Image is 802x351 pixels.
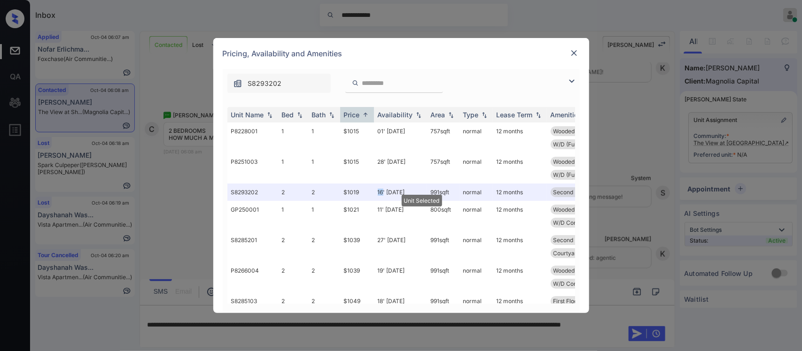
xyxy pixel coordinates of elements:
[553,158,590,165] span: Wooded View
[278,292,308,323] td: 2
[459,183,493,201] td: normal
[227,231,278,262] td: S8285201
[446,112,456,118] img: sorting
[459,262,493,292] td: normal
[282,111,294,119] div: Bed
[265,112,274,118] img: sorting
[312,111,326,119] div: Bath
[459,292,493,323] td: normal
[374,231,427,262] td: 27' [DATE]
[553,128,590,135] span: Wooded View
[278,262,308,292] td: 2
[553,298,580,305] span: First Floor
[340,153,374,183] td: $1015
[493,153,547,183] td: 12 months
[427,201,459,231] td: 800 sqft
[278,183,308,201] td: 2
[340,231,374,262] td: $1039
[308,292,340,323] td: 2
[278,122,308,153] td: 1
[340,201,374,231] td: $1021
[352,79,359,87] img: icon-zuma
[427,231,459,262] td: 991 sqft
[227,292,278,323] td: S8285103
[493,183,547,201] td: 12 months
[374,122,427,153] td: 01' [DATE]
[431,111,445,119] div: Area
[340,292,374,323] td: $1049
[340,122,374,153] td: $1015
[493,201,547,231] td: 12 months
[553,280,600,287] span: W/D Connections
[553,206,590,213] span: Wooded View
[459,201,493,231] td: normal
[308,262,340,292] td: 2
[213,38,589,69] div: Pricing, Availability and Amenities
[553,250,595,257] span: Courtyard view
[493,231,547,262] td: 12 months
[308,153,340,183] td: 1
[295,112,304,118] img: sorting
[340,183,374,201] td: $1019
[427,262,459,292] td: 991 sqft
[534,112,543,118] img: sorting
[308,231,340,262] td: 2
[327,112,336,118] img: sorting
[414,112,423,118] img: sorting
[227,122,278,153] td: P8228001
[427,183,459,201] td: 991 sqft
[569,48,579,58] img: close
[459,153,493,183] td: normal
[427,292,459,323] td: 991 sqft
[248,78,282,89] span: S8293202
[374,292,427,323] td: 18' [DATE]
[553,171,599,178] span: W/D (Full Sized...
[459,122,493,153] td: normal
[361,111,370,118] img: sorting
[231,111,264,119] div: Unit Name
[308,122,340,153] td: 1
[374,153,427,183] td: 28' [DATE]
[553,267,590,274] span: Wooded View
[227,262,278,292] td: P8266004
[227,183,278,201] td: S8293202
[340,262,374,292] td: $1039
[480,112,489,118] img: sorting
[493,122,547,153] td: 12 months
[566,76,577,87] img: icon-zuma
[378,111,413,119] div: Availability
[374,262,427,292] td: 19' [DATE]
[497,111,533,119] div: Lease Term
[493,262,547,292] td: 12 months
[374,183,427,201] td: 16' [DATE]
[493,292,547,323] td: 12 months
[553,219,600,226] span: W/D Connections
[553,141,599,148] span: W/D (Full Sized...
[278,231,308,262] td: 2
[308,183,340,201] td: 2
[233,79,242,88] img: icon-zuma
[459,231,493,262] td: normal
[227,201,278,231] td: GP250001
[374,201,427,231] td: 11' [DATE]
[553,189,589,196] span: Second Floor
[553,237,589,244] span: Second Floor
[463,111,479,119] div: Type
[551,111,582,119] div: Amenities
[427,122,459,153] td: 757 sqft
[344,111,360,119] div: Price
[227,153,278,183] td: P8251003
[427,153,459,183] td: 757 sqft
[308,201,340,231] td: 1
[278,201,308,231] td: 1
[278,153,308,183] td: 1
